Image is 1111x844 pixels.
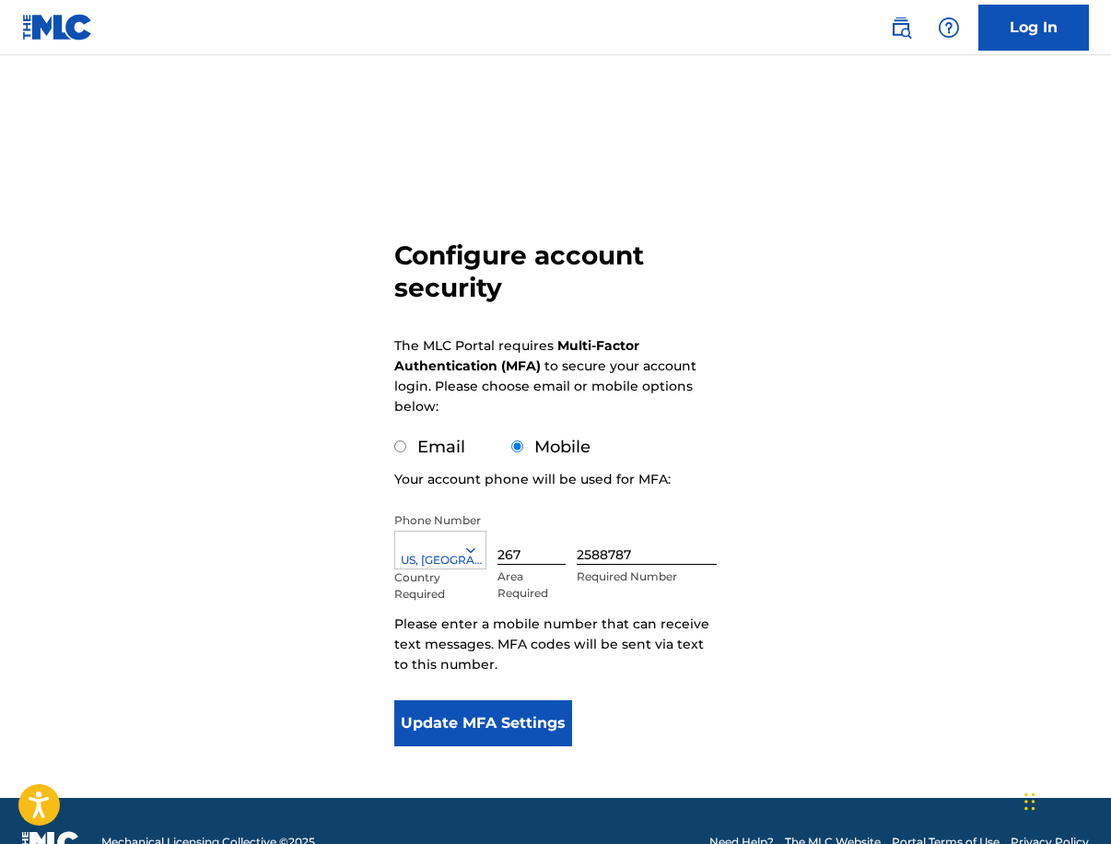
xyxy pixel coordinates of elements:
[890,17,912,39] img: search
[534,437,591,457] label: Mobile
[930,9,967,46] div: Help
[883,9,919,46] a: Public Search
[1024,774,1035,829] div: Drag
[394,614,717,674] p: Please enter a mobile number that can receive text messages. MFA codes will be sent via text to t...
[417,437,465,457] label: Email
[497,569,566,602] p: Area Required
[394,469,671,489] p: Your account phone will be used for MFA:
[394,700,572,746] button: Update MFA Settings
[395,552,485,569] div: US, [GEOGRAPHIC_DATA] +1
[394,335,696,416] p: The MLC Portal requires to secure your account login. Please choose email or mobile options below:
[394,569,455,603] p: Country Required
[394,240,717,304] h3: Configure account security
[1019,756,1111,844] iframe: Chat Widget
[577,569,717,585] p: Required Number
[22,14,93,41] img: MLC Logo
[978,5,1089,51] a: Log In
[938,17,960,39] img: help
